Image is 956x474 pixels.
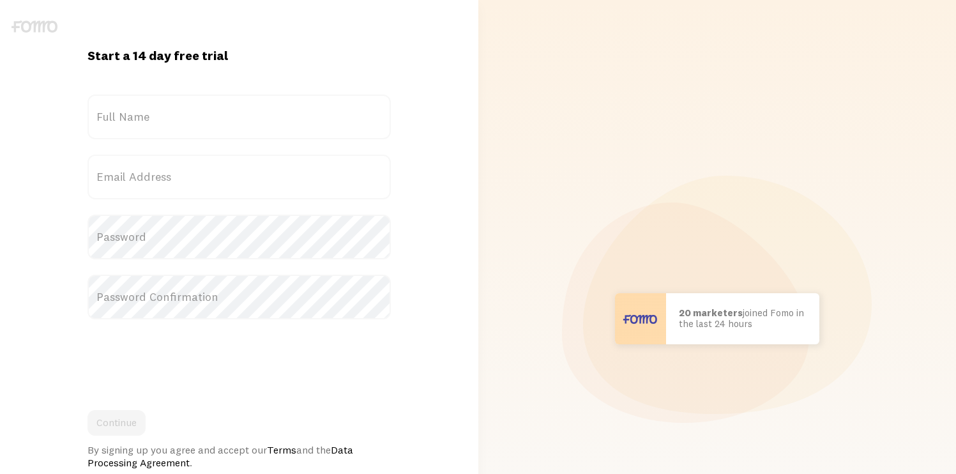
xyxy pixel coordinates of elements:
[679,307,743,319] b: 20 marketers
[679,308,807,329] p: joined Fomo in the last 24 hours
[87,47,391,64] h1: Start a 14 day free trial
[87,275,391,319] label: Password Confirmation
[11,20,57,33] img: fomo-logo-gray-b99e0e8ada9f9040e2984d0d95b3b12da0074ffd48d1e5cb62ac37fc77b0b268.svg
[87,335,282,385] iframe: reCAPTCHA
[87,443,353,469] a: Data Processing Agreement
[87,95,391,139] label: Full Name
[87,443,391,469] div: By signing up you agree and accept our and the .
[87,215,391,259] label: Password
[87,155,391,199] label: Email Address
[615,293,666,344] img: User avatar
[267,443,296,456] a: Terms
